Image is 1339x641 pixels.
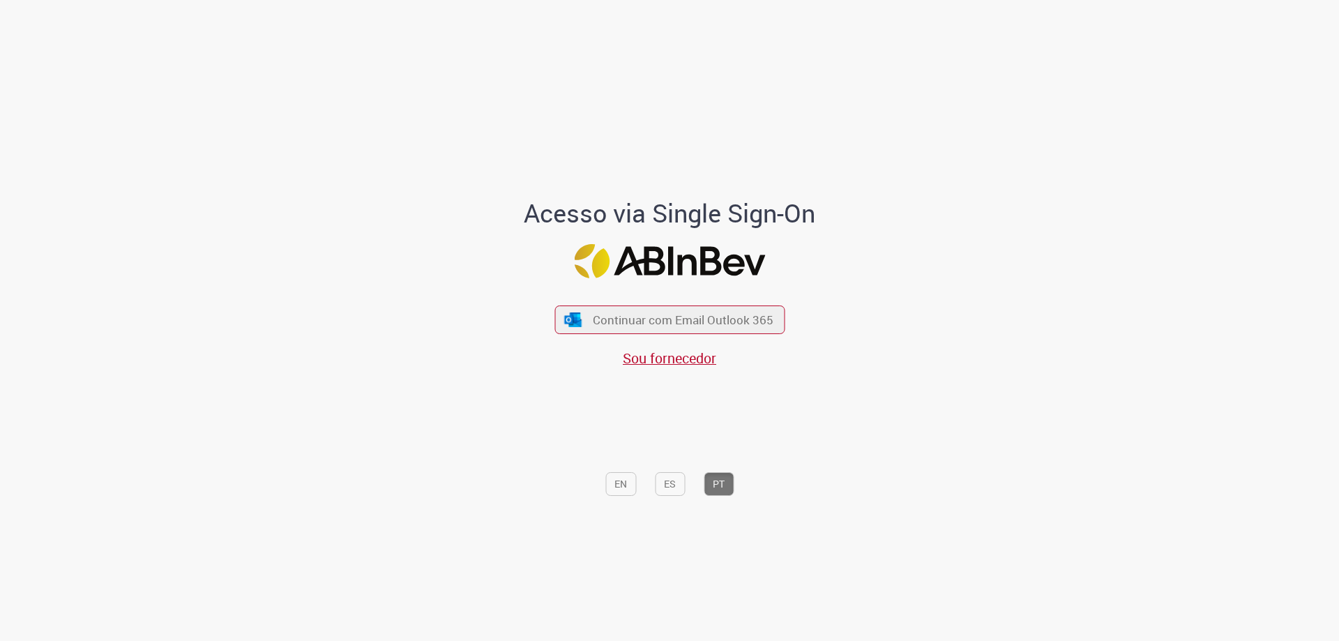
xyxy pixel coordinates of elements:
button: ES [655,472,685,496]
img: ícone Azure/Microsoft 360 [563,312,583,327]
button: EN [605,472,636,496]
span: Continuar com Email Outlook 365 [593,312,773,328]
a: Sou fornecedor [623,349,716,368]
button: PT [704,472,734,496]
img: Logo ABInBev [574,244,765,278]
button: ícone Azure/Microsoft 360 Continuar com Email Outlook 365 [554,306,785,334]
h1: Acesso via Single Sign-On [476,199,863,227]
